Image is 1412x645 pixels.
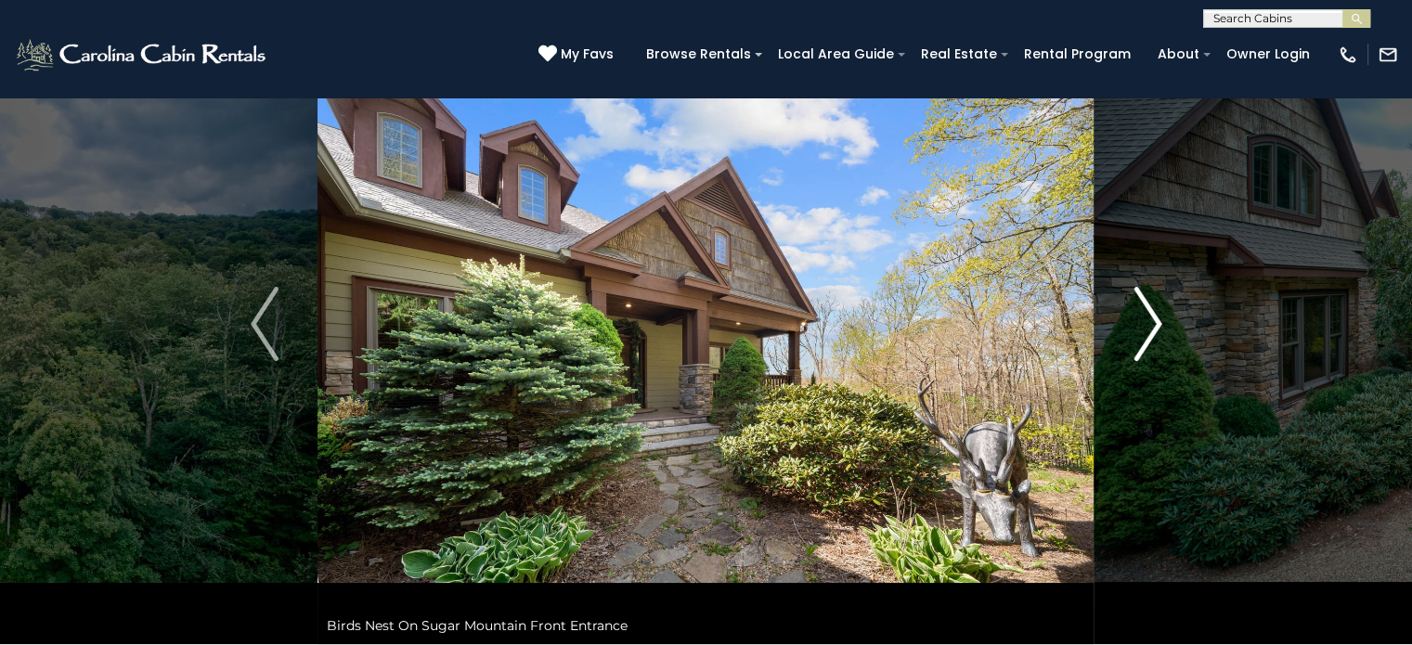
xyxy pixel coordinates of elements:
a: About [1148,40,1209,69]
a: My Favs [538,45,618,65]
a: Owner Login [1217,40,1319,69]
a: Browse Rentals [637,40,760,69]
div: Birds Nest On Sugar Mountain Front Entrance [317,607,1094,644]
img: phone-regular-white.png [1338,45,1358,65]
img: mail-regular-white.png [1378,45,1398,65]
button: Previous [212,4,318,644]
a: Real Estate [912,40,1006,69]
img: White-1-2.png [14,36,271,73]
img: arrow [1133,287,1161,361]
a: Rental Program [1015,40,1140,69]
span: My Favs [561,45,614,64]
a: Local Area Guide [769,40,903,69]
button: Next [1095,4,1201,644]
img: arrow [251,287,279,361]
